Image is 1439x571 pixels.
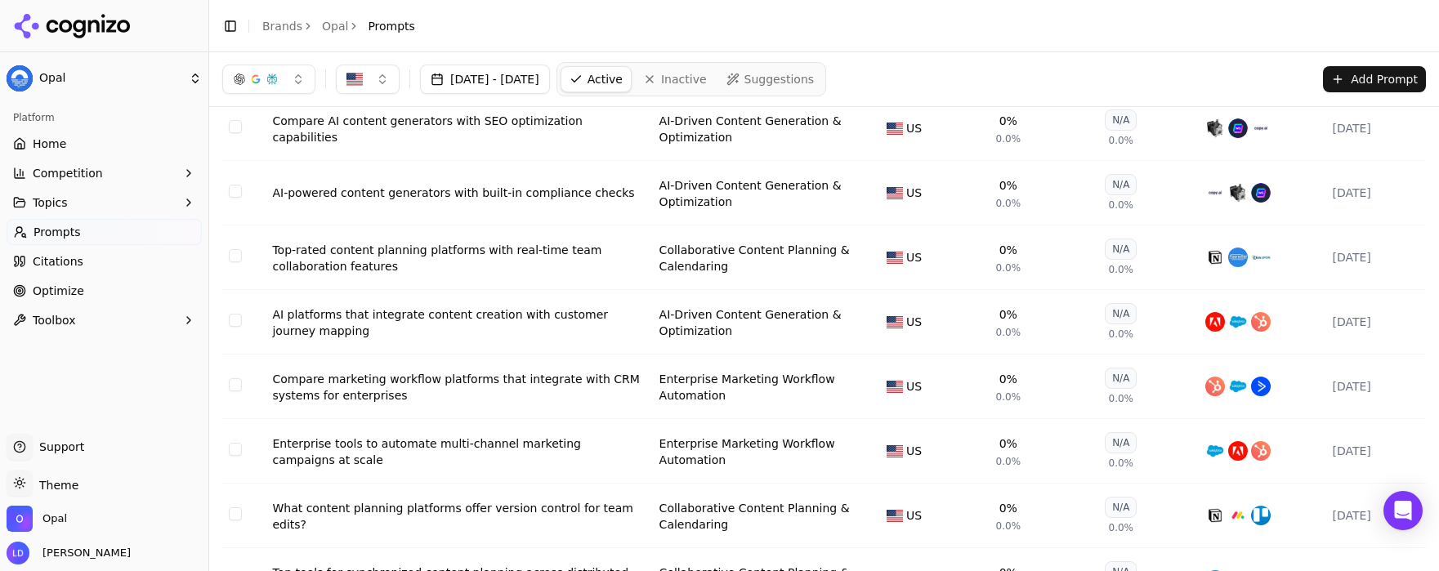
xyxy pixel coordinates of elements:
[659,500,874,533] a: Collaborative Content Planning & Calendaring
[1205,377,1225,396] img: hubspot
[906,249,922,265] span: US
[1228,118,1248,138] img: writesonic
[996,197,1021,210] span: 0.0%
[999,242,1017,258] div: 0%
[659,306,874,339] a: AI-Driven Content Generation & Optimization
[1251,118,1271,138] img: copy.ai
[1228,506,1248,525] img: monday.com
[36,546,131,560] span: [PERSON_NAME]
[906,314,922,330] span: US
[1105,174,1137,195] div: N/A
[718,66,823,92] a: Suggestions
[229,249,242,262] button: Select row 4
[33,253,83,270] span: Citations
[659,113,874,145] a: AI-Driven Content Generation & Optimization
[322,18,348,34] a: Opal
[229,120,242,133] button: Select row 2
[999,177,1017,194] div: 0%
[33,312,76,328] span: Toolbox
[7,307,202,333] button: Toolbox
[1332,507,1419,524] div: [DATE]
[1109,457,1134,470] span: 0.0%
[272,371,646,404] a: Compare marketing workflow platforms that integrate with CRM systems for enterprises
[1228,248,1248,267] img: asana
[996,132,1021,145] span: 0.0%
[7,219,202,245] a: Prompts
[272,242,646,274] a: Top-rated content planning platforms with real-time team collaboration features
[659,242,874,274] a: Collaborative Content Planning & Calendaring
[1105,497,1137,518] div: N/A
[661,71,707,87] span: Inactive
[996,261,1021,274] span: 0.0%
[229,314,242,327] button: Select row 5
[1332,249,1419,265] div: [DATE]
[1205,183,1225,203] img: copy.ai
[272,185,646,201] a: AI-powered content generators with built-in compliance checks
[1205,312,1225,332] img: adobe
[1332,185,1419,201] div: [DATE]
[1109,263,1134,276] span: 0.0%
[7,506,33,532] img: Opal
[1105,109,1137,131] div: N/A
[887,316,903,328] img: US flag
[1332,378,1419,395] div: [DATE]
[1228,377,1248,396] img: salesforce
[1228,183,1248,203] img: jasper
[999,500,1017,516] div: 0%
[906,443,922,459] span: US
[906,507,922,524] span: US
[1105,239,1137,260] div: N/A
[906,120,922,136] span: US
[1109,521,1134,534] span: 0.0%
[1205,506,1225,525] img: notion
[272,306,646,339] div: AI platforms that integrate content creation with customer journey mapping
[229,185,242,198] button: Select row 3
[272,435,646,468] a: Enterprise tools to automate multi-channel marketing campaigns at scale
[996,520,1021,533] span: 0.0%
[635,66,715,92] a: Inactive
[887,187,903,199] img: US flag
[7,248,202,274] a: Citations
[1228,441,1248,461] img: adobe
[7,131,202,157] a: Home
[1251,377,1271,396] img: activecampaign
[229,507,242,520] button: Select row 8
[1205,118,1225,138] img: jasper
[272,113,646,145] a: Compare AI content generators with SEO optimization capabilities
[744,71,815,87] span: Suggestions
[7,278,202,304] a: Optimize
[1205,441,1225,461] img: salesforce
[262,18,415,34] nav: breadcrumb
[7,160,202,186] button: Competition
[887,381,903,393] img: US flag
[7,506,67,532] button: Open organization switcher
[1105,303,1137,324] div: N/A
[33,283,84,299] span: Optimize
[1251,506,1271,525] img: trello
[39,71,182,86] span: Opal
[1205,248,1225,267] img: notion
[1251,183,1271,203] img: writesonic
[999,113,1017,129] div: 0%
[659,435,874,468] a: Enterprise Marketing Workflow Automation
[1251,312,1271,332] img: hubspot
[887,445,903,457] img: US flag
[33,479,78,492] span: Theme
[1383,491,1423,530] div: Open Intercom Messenger
[262,20,302,33] a: Brands
[999,435,1017,452] div: 0%
[1332,443,1419,459] div: [DATE]
[659,177,874,210] a: AI-Driven Content Generation & Optimization
[996,390,1021,404] span: 0.0%
[272,500,646,533] a: What content planning platforms offer version control for team edits?
[1323,66,1426,92] button: Add Prompt
[1109,328,1134,341] span: 0.0%
[1228,312,1248,332] img: salesforce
